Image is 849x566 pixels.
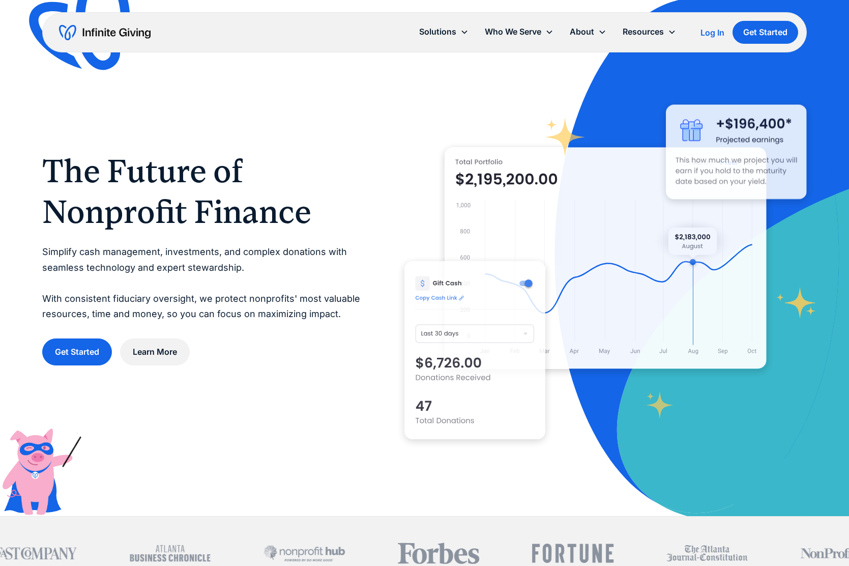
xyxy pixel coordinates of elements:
[411,21,477,43] div: Solutions
[404,261,545,439] img: donation software for nonprofits
[445,147,766,370] img: nonprofit donation platform
[700,26,724,39] a: Log In
[477,21,562,43] div: Who We Serve
[59,24,151,41] a: home
[120,338,190,365] a: Learn More
[623,25,664,39] div: Resources
[485,25,541,39] div: Who We Serve
[42,338,112,365] a: Get Started
[570,25,594,39] div: About
[733,21,798,44] a: Get Started
[614,21,684,43] div: Resources
[562,21,614,43] div: About
[42,244,364,322] p: Simplify cash management, investments, and complex donations with seamless technology and expert ...
[776,287,816,319] img: fundraising star
[700,29,724,37] div: Log In
[419,25,456,39] div: Solutions
[42,151,364,232] h1: The Future of Nonprofit Finance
